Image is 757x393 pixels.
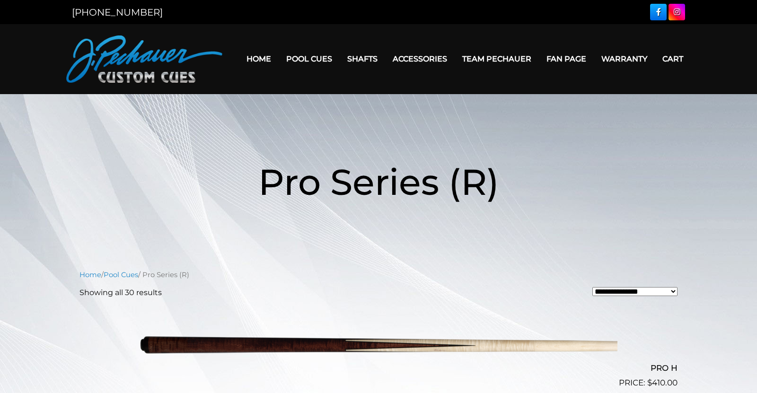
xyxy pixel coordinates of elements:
bdi: 410.00 [647,378,678,387]
h2: PRO H [79,359,678,377]
nav: Breadcrumb [79,270,678,280]
a: [PHONE_NUMBER] [72,7,163,18]
select: Shop order [592,287,678,296]
a: Home [239,47,279,71]
a: PRO H $410.00 [79,306,678,389]
a: Shafts [340,47,385,71]
p: Showing all 30 results [79,287,162,298]
a: Cart [655,47,691,71]
img: Pechauer Custom Cues [66,35,222,83]
img: PRO H [140,306,617,385]
span: $ [647,378,652,387]
a: Accessories [385,47,455,71]
a: Team Pechauer [455,47,539,71]
a: Fan Page [539,47,594,71]
span: Pro Series (R) [258,160,499,204]
a: Pool Cues [104,271,138,279]
a: Warranty [594,47,655,71]
a: Home [79,271,101,279]
a: Pool Cues [279,47,340,71]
